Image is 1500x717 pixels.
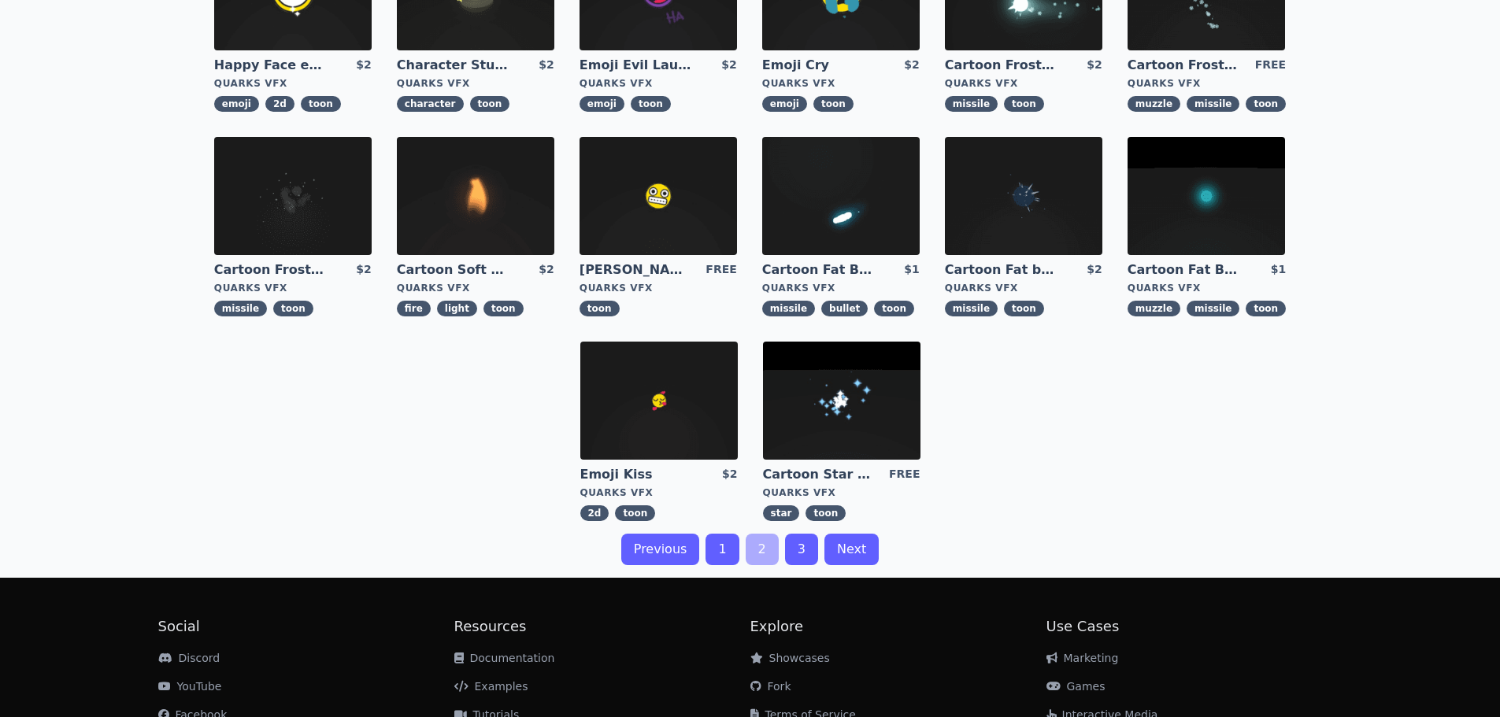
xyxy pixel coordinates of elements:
[214,57,328,74] a: Happy Face emoji
[580,282,737,294] div: Quarks VFX
[1255,57,1286,74] div: FREE
[1046,615,1343,638] h2: Use Cases
[762,301,815,316] span: missile
[580,505,609,521] span: 2d
[1187,301,1239,316] span: missile
[1046,652,1119,664] a: Marketing
[706,534,739,565] a: 1
[1128,261,1241,279] a: Cartoon Fat Bullet Muzzle Flash
[214,137,372,255] img: imgAlt
[397,77,554,90] div: Quarks VFX
[539,261,554,279] div: $2
[214,301,267,316] span: missile
[945,137,1102,255] img: imgAlt
[1246,96,1286,112] span: toon
[821,301,868,316] span: bullet
[1128,301,1180,316] span: muzzle
[214,261,328,279] a: Cartoon Frost Missile Explosion
[580,261,693,279] a: [PERSON_NAME]
[580,342,738,460] img: imgAlt
[158,615,454,638] h2: Social
[631,96,671,112] span: toon
[580,486,738,499] div: Quarks VFX
[1087,57,1102,74] div: $2
[214,77,372,90] div: Quarks VFX
[1128,77,1286,90] div: Quarks VFX
[437,301,477,316] span: light
[301,96,341,112] span: toon
[580,96,624,112] span: emoji
[158,652,220,664] a: Discord
[1128,137,1285,255] img: imgAlt
[945,301,998,316] span: missile
[397,57,510,74] a: Character Stun Effect
[1128,57,1241,74] a: Cartoon Frost Missile Muzzle Flash
[806,505,846,521] span: toon
[1271,261,1286,279] div: $1
[580,57,693,74] a: Emoji Evil Laugh
[397,301,431,316] span: fire
[762,282,920,294] div: Quarks VFX
[722,466,737,483] div: $2
[750,680,791,693] a: Fork
[763,486,920,499] div: Quarks VFX
[762,77,920,90] div: Quarks VFX
[1004,301,1044,316] span: toon
[750,652,830,664] a: Showcases
[945,261,1058,279] a: Cartoon Fat bullet explosion
[1246,301,1286,316] span: toon
[1046,680,1106,693] a: Games
[470,96,510,112] span: toon
[762,96,807,112] span: emoji
[615,505,655,521] span: toon
[762,137,920,255] img: imgAlt
[397,261,510,279] a: Cartoon Soft CandleLight
[746,534,779,565] a: 2
[721,57,736,74] div: $2
[454,652,555,664] a: Documentation
[904,261,919,279] div: $1
[397,96,464,112] span: character
[763,505,800,521] span: star
[580,137,737,255] img: imgAlt
[1187,96,1239,112] span: missile
[1128,96,1180,112] span: muzzle
[397,137,554,255] img: imgAlt
[454,680,528,693] a: Examples
[763,342,920,460] img: imgAlt
[1087,261,1102,279] div: $2
[397,282,554,294] div: Quarks VFX
[945,282,1102,294] div: Quarks VFX
[889,466,920,483] div: FREE
[580,77,737,90] div: Quarks VFX
[1004,96,1044,112] span: toon
[454,615,750,638] h2: Resources
[945,77,1102,90] div: Quarks VFX
[945,96,998,112] span: missile
[762,261,876,279] a: Cartoon Fat Bullet
[813,96,854,112] span: toon
[356,57,371,74] div: $2
[785,534,818,565] a: 3
[483,301,524,316] span: toon
[273,301,313,316] span: toon
[1128,282,1286,294] div: Quarks VFX
[265,96,294,112] span: 2d
[750,615,1046,638] h2: Explore
[706,261,736,279] div: FREE
[904,57,919,74] div: $2
[539,57,554,74] div: $2
[580,301,620,316] span: toon
[621,534,700,565] a: Previous
[580,466,694,483] a: Emoji Kiss
[762,57,876,74] a: Emoji Cry
[158,680,222,693] a: YouTube
[356,261,371,279] div: $2
[824,534,879,565] a: Next
[874,301,914,316] span: toon
[214,282,372,294] div: Quarks VFX
[763,466,876,483] a: Cartoon Star field
[214,96,259,112] span: emoji
[945,57,1058,74] a: Cartoon Frost Missile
